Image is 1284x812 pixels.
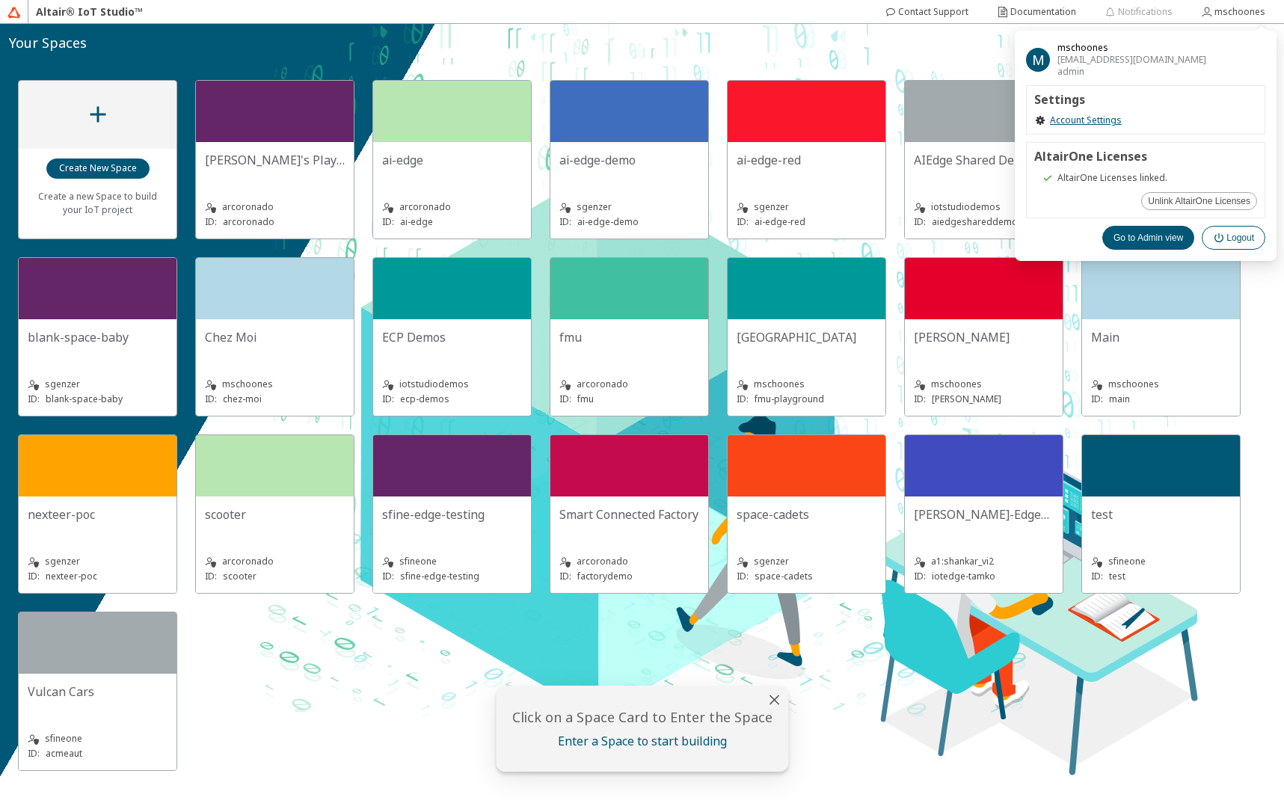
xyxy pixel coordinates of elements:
span: mschoones [1057,42,1206,54]
p: ai-edge-demo [577,215,639,228]
unity-typography: arcoronado [559,554,699,569]
p: test [1109,570,1125,582]
unity-typography: [PERSON_NAME]-EdgeApps [914,505,1054,523]
unity-typography: ai-edge-demo [559,151,699,169]
p: fmu-playground [755,393,824,405]
p: sfine-edge-testing [400,570,479,582]
p: chez-moi [223,393,262,405]
p: acmeaut [46,747,82,760]
span: M [1032,54,1045,66]
unity-typography: mschoones [737,377,876,392]
unity-typography: ECP Demos [382,328,522,346]
unity-typography: sgenzer [559,200,699,215]
unity-typography: sfineone [28,731,168,746]
unity-typography: sgenzer [737,200,876,215]
p: ID: [559,215,571,228]
unity-typography: [GEOGRAPHIC_DATA] [737,328,876,346]
a: Account Settings [1050,114,1122,126]
unity-typography: Click on a Space Card to Enter the Space [505,707,779,728]
p: ID: [205,215,217,228]
p: ID: [28,570,40,582]
unity-typography: mschoones [914,377,1054,392]
p: ID: [737,570,749,582]
p: blank-space-baby [46,393,123,405]
unity-typography: space-cadets [737,505,876,523]
unity-typography: fmu [559,328,699,346]
unity-typography: arcoronado [559,377,699,392]
p: iotedge-tamko [932,570,995,582]
p: ID: [914,393,926,405]
unity-typography: arcoronado [382,200,522,215]
p: fmu [577,393,594,405]
p: arcoronado [223,215,274,228]
unity-typography: sfine-edge-testing [382,505,522,523]
unity-typography: Enter a Space to start building [505,732,779,750]
p: ID: [382,215,394,228]
p: ID: [1091,393,1103,405]
unity-typography: arcoronado [205,554,345,569]
p: ID: [28,393,40,405]
unity-typography: test [1091,505,1231,523]
unity-typography: Chez Moi [205,328,345,346]
unity-typography: Create a new Space to build your IoT project [28,179,168,225]
unity-typography: mschoones [1091,377,1231,392]
p: ai-edge [400,215,433,228]
unity-typography: sfineone [382,554,522,569]
p: ID: [28,747,40,760]
p: factorydemo [577,570,633,582]
unity-typography: iotstudiodemos [382,377,522,392]
p: ID: [914,215,926,228]
p: ID: [205,393,217,405]
unity-typography: sgenzer [28,554,168,569]
p: ID: [559,570,571,582]
p: main [1109,393,1130,405]
unity-typography: nexteer-poc [28,505,168,523]
unity-typography: ai-edge [382,151,522,169]
p: ID: [559,393,571,405]
span: admin [1057,66,1206,78]
p: ID: [737,215,749,228]
p: ecp-demos [400,393,449,405]
unity-typography: a1:shankar_vi2 [914,554,1054,569]
unity-typography: iotstudiodemos [914,200,1054,215]
p: nexteer-poc [46,570,97,582]
p: ID: [1091,570,1103,582]
p: scooter [223,570,257,582]
unity-typography: sgenzer [737,554,876,569]
p: space-cadets [755,570,813,582]
unity-typography: Smart Connected Factory [559,505,699,523]
unity-typography: [PERSON_NAME]'s Playground [205,151,345,169]
unity-typography: sgenzer [28,377,168,392]
unity-typography: scooter [205,505,345,523]
unity-typography: AIEdge Shared Demos [914,151,1054,169]
p: ai-edge-red [755,215,805,228]
unity-typography: mschoones [205,377,345,392]
unity-typography: sfineone [1091,554,1231,569]
unity-typography: Main [1091,328,1231,346]
unity-typography: arcoronado [205,200,345,215]
unity-typography: blank-space-baby [28,328,168,346]
p: ID: [382,570,394,582]
h2: Settings [1034,93,1257,105]
unity-typography: ai-edge-red [737,151,876,169]
p: ID: [382,393,394,405]
span: [EMAIL_ADDRESS][DOMAIN_NAME] [1057,54,1206,66]
p: aiedgeshareddemos [932,215,1023,228]
h2: AltairOne Licenses [1034,150,1257,162]
span: AltairOne Licenses linked. [1057,172,1167,184]
unity-typography: [PERSON_NAME] [914,328,1054,346]
p: ID: [205,570,217,582]
unity-typography: Vulcan Cars [28,683,168,701]
p: ID: [737,393,749,405]
p: [PERSON_NAME] [932,393,1001,405]
p: ID: [914,570,926,582]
